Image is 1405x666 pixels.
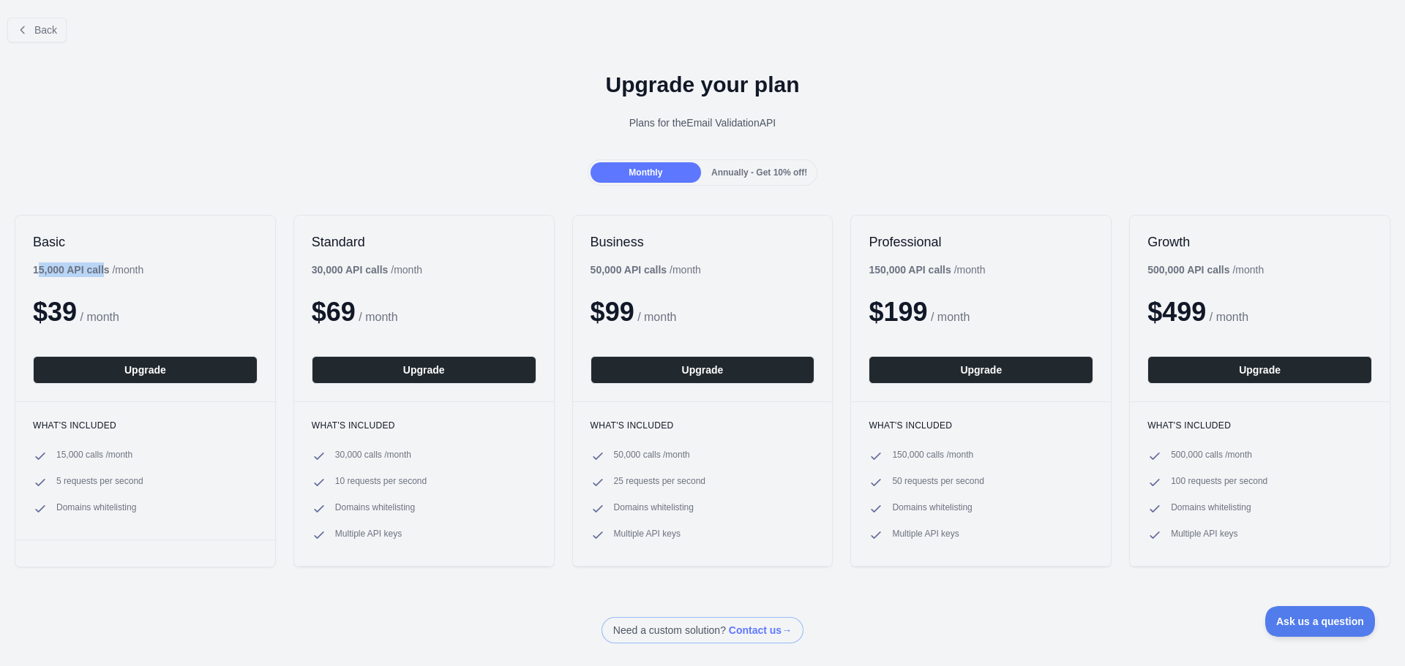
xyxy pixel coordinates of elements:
b: 150,000 API calls [869,264,951,276]
h2: Business [591,233,815,251]
div: / month [591,262,701,277]
div: / month [869,262,985,277]
b: 50,000 API calls [591,264,667,276]
iframe: Toggle Customer Support [1265,606,1376,637]
h2: Professional [869,233,1093,251]
span: $ 199 [869,297,927,327]
span: $ 99 [591,297,634,327]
